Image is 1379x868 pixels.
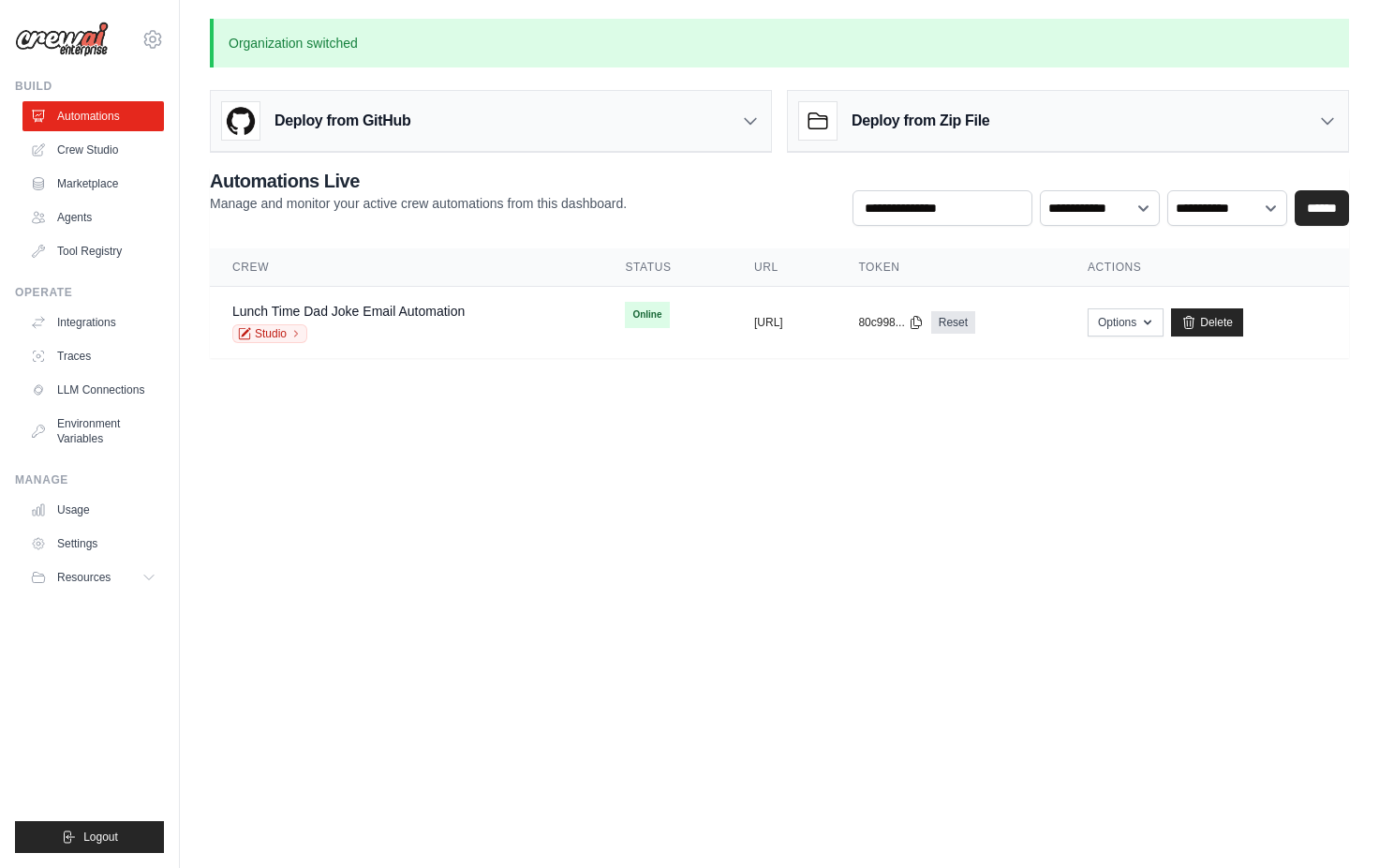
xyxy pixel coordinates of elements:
[22,495,164,525] a: Usage
[210,194,627,213] p: Manage and monitor your active crew automations from this dashboard.
[732,248,836,287] th: URL
[15,472,164,487] div: Manage
[22,409,164,454] a: Environment Variables
[22,236,164,266] a: Tool Registry
[210,248,602,287] th: Crew
[602,248,732,287] th: Status
[22,529,164,559] a: Settings
[57,570,111,585] span: Resources
[210,168,627,194] h2: Automations Live
[210,19,1349,67] p: Organization switched
[15,79,164,94] div: Build
[22,169,164,199] a: Marketplace
[15,285,164,300] div: Operate
[232,304,465,319] a: Lunch Time Dad Joke Email Automation
[625,302,669,328] span: Online
[1065,248,1349,287] th: Actions
[22,375,164,405] a: LLM Connections
[15,821,164,853] button: Logout
[836,248,1065,287] th: Token
[1088,308,1164,337] button: Options
[83,830,118,845] span: Logout
[22,307,164,337] a: Integrations
[274,110,410,132] h3: Deploy from GitHub
[1171,308,1243,337] a: Delete
[15,22,109,57] img: Logo
[22,202,164,232] a: Agents
[22,562,164,592] button: Resources
[222,102,259,140] img: GitHub Logo
[852,110,989,132] h3: Deploy from Zip File
[232,324,307,343] a: Studio
[22,101,164,131] a: Automations
[931,311,975,334] a: Reset
[22,341,164,371] a: Traces
[858,315,923,330] button: 80c998...
[22,135,164,165] a: Crew Studio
